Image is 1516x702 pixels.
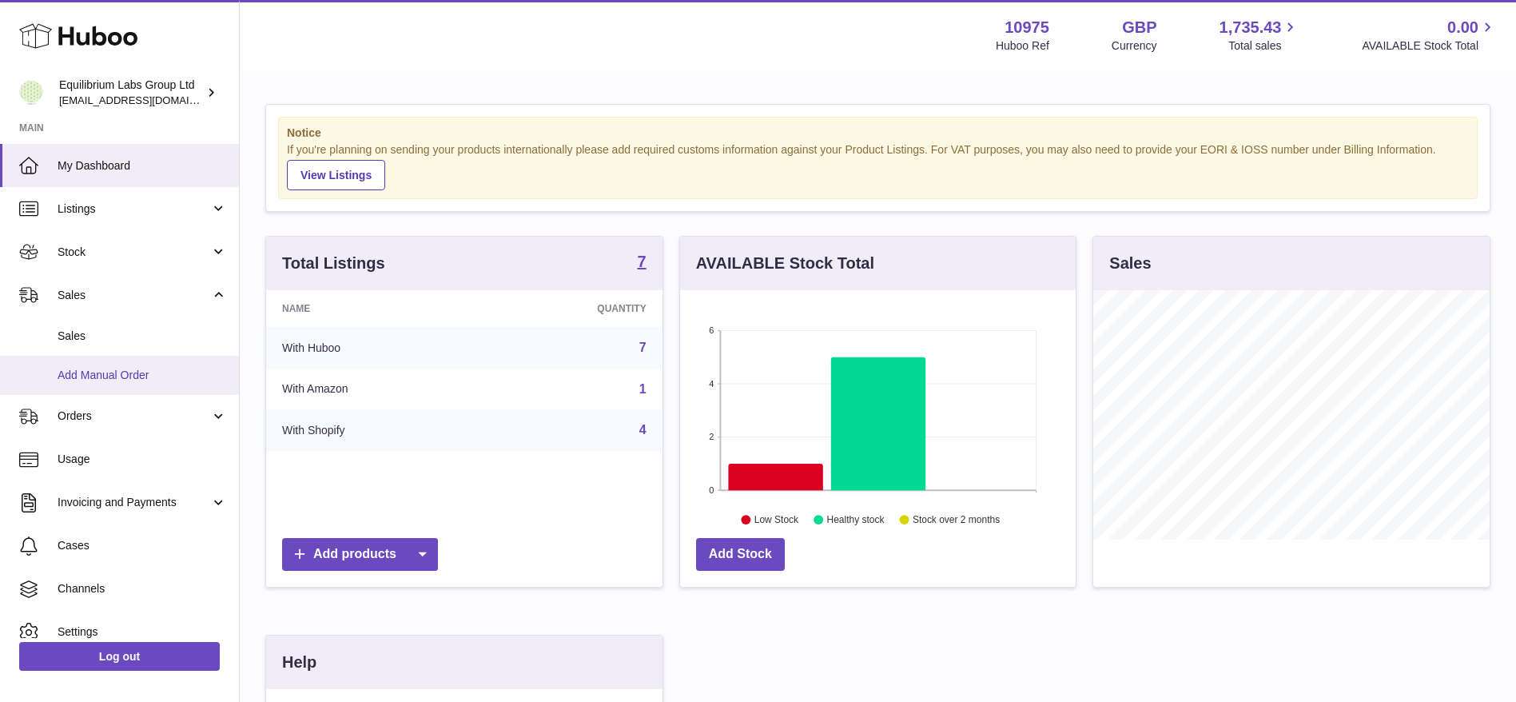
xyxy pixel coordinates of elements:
[58,158,227,174] span: My Dashboard
[58,624,227,640] span: Settings
[282,538,438,571] a: Add products
[709,432,714,441] text: 2
[709,485,714,495] text: 0
[282,652,316,673] h3: Help
[59,78,203,108] div: Equilibrium Labs Group Ltd
[266,327,483,369] td: With Huboo
[58,409,210,424] span: Orders
[266,290,483,327] th: Name
[1109,253,1151,274] h3: Sales
[58,288,210,303] span: Sales
[483,290,662,327] th: Quantity
[996,38,1049,54] div: Huboo Ref
[709,379,714,389] text: 4
[639,341,647,354] a: 7
[913,514,1000,525] text: Stock over 2 months
[1220,17,1300,54] a: 1,735.43 Total sales
[59,94,235,106] span: [EMAIL_ADDRESS][DOMAIN_NAME]
[1220,17,1282,38] span: 1,735.43
[58,368,227,383] span: Add Manual Order
[754,514,799,525] text: Low Stock
[58,201,210,217] span: Listings
[639,382,647,396] a: 1
[1362,17,1497,54] a: 0.00 AVAILABLE Stock Total
[638,253,647,269] strong: 7
[287,126,1469,141] strong: Notice
[282,253,385,274] h3: Total Listings
[639,423,647,437] a: 4
[1362,38,1497,54] span: AVAILABLE Stock Total
[1447,17,1478,38] span: 0.00
[58,452,227,467] span: Usage
[1005,17,1049,38] strong: 10975
[58,538,227,553] span: Cases
[638,253,647,273] a: 7
[709,325,714,335] text: 6
[287,160,385,190] a: View Listings
[58,245,210,260] span: Stock
[696,253,874,274] h3: AVAILABLE Stock Total
[266,409,483,451] td: With Shopify
[266,369,483,410] td: With Amazon
[287,142,1469,190] div: If you're planning on sending your products internationally please add required customs informati...
[19,642,220,671] a: Log out
[1122,17,1156,38] strong: GBP
[58,495,210,510] span: Invoicing and Payments
[58,329,227,344] span: Sales
[58,581,227,596] span: Channels
[1228,38,1299,54] span: Total sales
[19,81,43,105] img: internalAdmin-10975@internal.huboo.com
[826,514,885,525] text: Healthy stock
[696,538,785,571] a: Add Stock
[1112,38,1157,54] div: Currency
